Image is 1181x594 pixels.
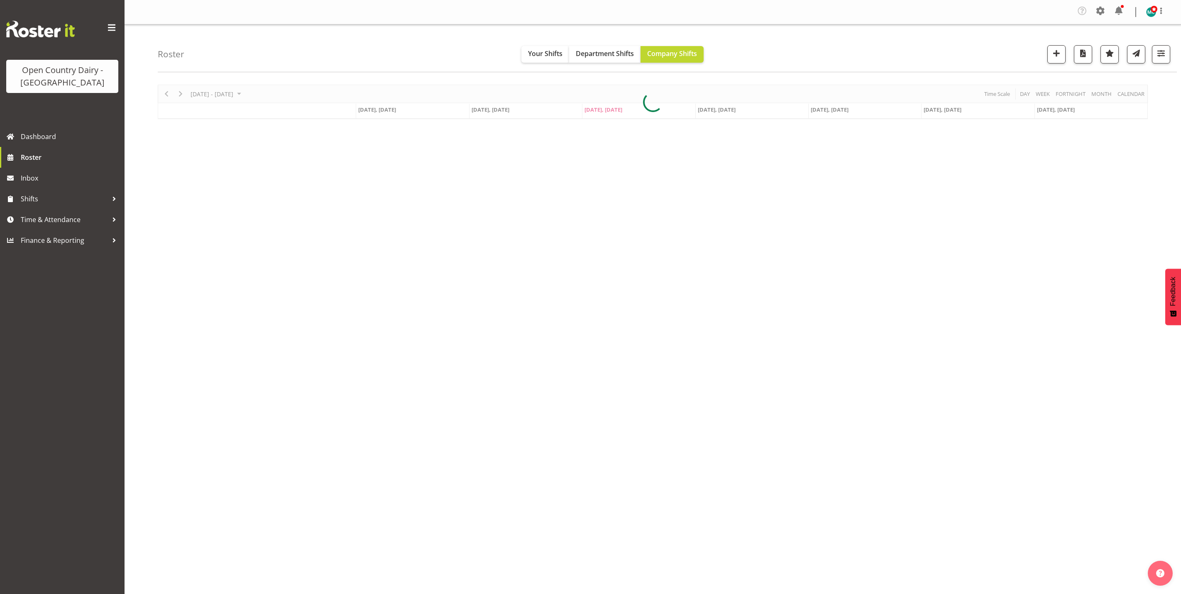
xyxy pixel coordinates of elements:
[521,46,569,63] button: Your Shifts
[528,49,562,58] span: Your Shifts
[21,234,108,247] span: Finance & Reporting
[569,46,641,63] button: Department Shifts
[21,193,108,205] span: Shifts
[21,151,120,164] span: Roster
[1169,277,1177,306] span: Feedback
[1152,45,1170,64] button: Filter Shifts
[576,49,634,58] span: Department Shifts
[641,46,704,63] button: Company Shifts
[1127,45,1145,64] button: Send a list of all shifts for the selected filtered period to all rostered employees.
[1074,45,1092,64] button: Download a PDF of the roster according to the set date range.
[647,49,697,58] span: Company Shifts
[1165,269,1181,325] button: Feedback - Show survey
[6,21,75,37] img: Rosterit website logo
[1100,45,1119,64] button: Highlight an important date within the roster.
[1146,7,1156,17] img: michael-campbell11468.jpg
[1156,569,1164,577] img: help-xxl-2.png
[1047,45,1066,64] button: Add a new shift
[158,49,184,59] h4: Roster
[21,130,120,143] span: Dashboard
[15,64,110,89] div: Open Country Dairy - [GEOGRAPHIC_DATA]
[21,213,108,226] span: Time & Attendance
[21,172,120,184] span: Inbox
